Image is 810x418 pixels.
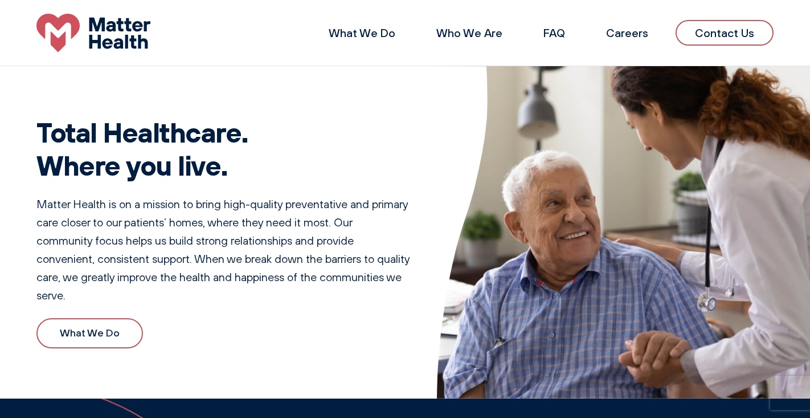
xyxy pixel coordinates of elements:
[329,26,395,40] a: What We Do
[36,116,410,181] h1: Total Healthcare. Where you live.
[436,26,502,40] a: Who We Are
[606,26,648,40] a: Careers
[36,318,143,348] a: What We Do
[543,26,565,40] a: FAQ
[36,195,410,305] p: Matter Health is on a mission to bring high-quality preventative and primary care closer to our p...
[676,20,774,46] a: Contact Us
